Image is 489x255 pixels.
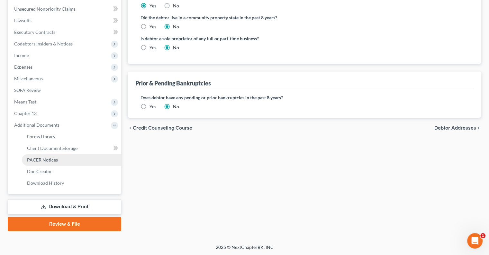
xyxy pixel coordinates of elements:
label: Yes [149,103,156,110]
a: Forms Library [22,131,121,142]
label: Did the debtor live in a community property state in the past 8 years? [140,14,468,21]
span: Lawsuits [14,18,32,23]
span: Expenses [14,64,32,70]
a: Lawsuits [9,15,121,26]
label: No [173,103,179,110]
label: No [173,24,179,30]
iframe: Intercom live chat [467,233,483,249]
span: Chapter 13 [14,111,37,116]
span: Executory Contracts [14,29,55,35]
div: Prior & Pending Bankruptcies [135,79,211,87]
span: Forms Library [27,134,55,139]
label: Yes [149,3,156,9]
a: Executory Contracts [9,26,121,38]
i: chevron_left [128,125,133,131]
label: No [173,3,179,9]
a: SOFA Review [9,84,121,96]
a: PACER Notices [22,154,121,166]
label: Does debtor have any pending or prior bankruptcies in the past 8 years? [140,94,468,101]
span: Client Document Storage [27,145,77,151]
span: Additional Documents [14,122,59,128]
i: chevron_right [476,125,481,131]
a: Download & Print [8,199,121,214]
span: 1 [480,233,485,238]
span: Miscellaneous [14,76,43,81]
a: Download History [22,177,121,189]
span: Download History [27,180,64,186]
span: PACER Notices [27,157,58,162]
a: Doc Creator [22,166,121,177]
span: Means Test [14,99,36,104]
label: No [173,44,179,51]
span: Unsecured Nonpriority Claims [14,6,76,12]
label: Is debtor a sole proprietor of any full or part-time business? [140,35,301,42]
span: Codebtors Insiders & Notices [14,41,73,46]
span: Credit Counseling Course [133,125,192,131]
a: Review & File [8,217,121,231]
span: Doc Creator [27,169,52,174]
label: Yes [149,44,156,51]
span: Income [14,53,29,58]
label: Yes [149,24,156,30]
span: SOFA Review [14,87,41,93]
button: chevron_left Credit Counseling Course [128,125,192,131]
a: Client Document Storage [22,142,121,154]
span: Debtor Addresses [434,125,476,131]
a: Unsecured Nonpriority Claims [9,3,121,15]
button: Debtor Addresses chevron_right [434,125,481,131]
